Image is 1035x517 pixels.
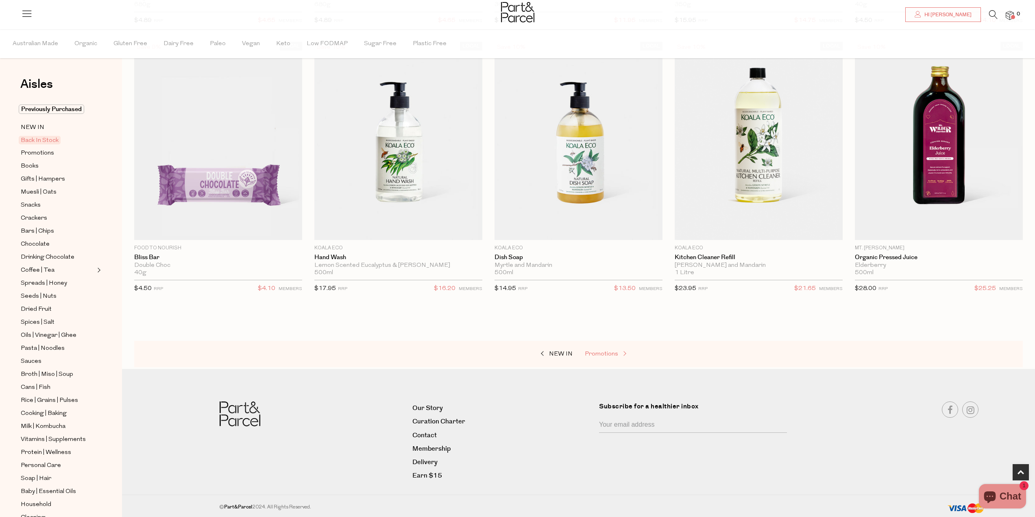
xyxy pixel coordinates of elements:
span: Gifts | Hampers [21,175,65,184]
span: Aisles [20,75,53,93]
label: Subscribe for a healthier inbox [599,401,792,417]
a: Chocolate [21,239,95,249]
span: $21.65 [794,284,816,294]
small: MEMBERS [639,287,662,291]
a: Protein | Wellness [21,447,95,458]
span: 500ml [855,269,874,277]
span: Vitamins | Supplements [21,435,86,445]
img: Kitchen Cleaner Refill [675,42,843,240]
small: MEMBERS [459,287,482,291]
a: Books [21,161,95,171]
span: Coffee | Tea [21,266,54,275]
a: Contact [412,430,593,441]
a: Bliss Bar [134,254,302,261]
button: Expand/Collapse Coffee | Tea [95,265,101,275]
p: Koala Eco [314,244,482,252]
img: Bliss Bar [134,42,302,240]
a: Dish Soap [495,254,662,261]
span: Snacks [21,201,41,210]
a: Gifts | Hampers [21,174,95,184]
a: Cans | Fish [21,382,95,393]
img: Part&Parcel [220,401,260,426]
span: Baby | Essential Oils [21,487,76,497]
div: Double Choc [134,262,302,269]
b: Part&Parcel [224,504,252,510]
div: [PERSON_NAME] and Mandarin [675,262,843,269]
a: Milk | Kombucha [21,421,95,432]
span: Australian Made [13,30,58,58]
small: RRP [338,287,347,291]
span: Previously Purchased [19,105,84,114]
span: 40g [134,269,146,277]
a: Hi [PERSON_NAME] [905,7,981,22]
a: Back In Stock [21,135,95,145]
span: $14.95 [495,286,516,292]
p: Food to Nourish [134,244,302,252]
a: Muesli | Oats [21,187,95,197]
img: payment-methods.png [948,503,984,514]
span: Gluten Free [113,30,147,58]
span: $23.95 [675,286,696,292]
span: Promotions [585,351,618,357]
a: Baby | Essential Oils [21,486,95,497]
span: Protein | Wellness [21,448,71,458]
a: Rice | Grains | Pulses [21,395,95,406]
a: Previously Purchased [21,105,95,114]
p: Mt. [PERSON_NAME] [855,244,1023,252]
span: Muesli | Oats [21,188,57,197]
a: Crackers [21,213,95,223]
span: Books [21,161,39,171]
a: Cooking | Baking [21,408,95,419]
span: Paleo [210,30,226,58]
a: Coffee | Tea [21,265,95,275]
span: $4.50 [134,286,152,292]
inbox-online-store-chat: Shopify online store chat [976,484,1028,510]
div: Myrtle and Mandarin [495,262,662,269]
a: Hand Wash [314,254,482,261]
a: Spreads | Honey [21,278,95,288]
input: Your email address [599,417,787,433]
span: Personal Care [21,461,61,471]
a: Household [21,500,95,510]
span: Spices | Salt [21,318,54,327]
span: Dairy Free [163,30,194,58]
a: Promotions [21,148,95,158]
small: RRP [878,287,888,291]
span: Dried Fruit [21,305,52,314]
span: Promotions [21,148,54,158]
a: Sauces [21,356,95,366]
a: Vitamins | Supplements [21,434,95,445]
span: $4.10 [258,284,275,294]
span: Vegan [242,30,260,58]
p: Koala Eco [675,244,843,252]
span: Household [21,500,51,510]
span: $13.50 [614,284,636,294]
span: Keto [276,30,290,58]
span: Spreads | Honey [21,279,67,288]
span: Seeds | Nuts [21,292,57,301]
small: RRP [698,287,708,291]
span: Organic [74,30,97,58]
a: Snacks [21,200,95,210]
div: Lemon Scented Eucalyptus & [PERSON_NAME] [314,262,482,269]
a: Spices | Salt [21,317,95,327]
a: Curation Charter [412,416,593,427]
a: Our Story [412,403,593,414]
span: Milk | Kombucha [21,422,65,432]
span: Oils | Vinegar | Ghee [21,331,76,340]
small: RRP [518,287,527,291]
span: Cans | Fish [21,383,50,393]
a: NEW IN [491,349,573,360]
a: Dried Fruit [21,304,95,314]
p: Koala Eco [495,244,662,252]
a: Broth | Miso | Soup [21,369,95,380]
a: Bars | Chips [21,226,95,236]
span: $17.95 [314,286,336,292]
span: Drinking Chocolate [21,253,74,262]
a: Delivery [412,457,593,468]
a: Pasta | Noodles [21,343,95,353]
small: MEMBERS [999,287,1023,291]
span: Soap | Hair [21,474,51,484]
span: Hi [PERSON_NAME] [922,11,972,18]
img: Part&Parcel [501,2,534,22]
